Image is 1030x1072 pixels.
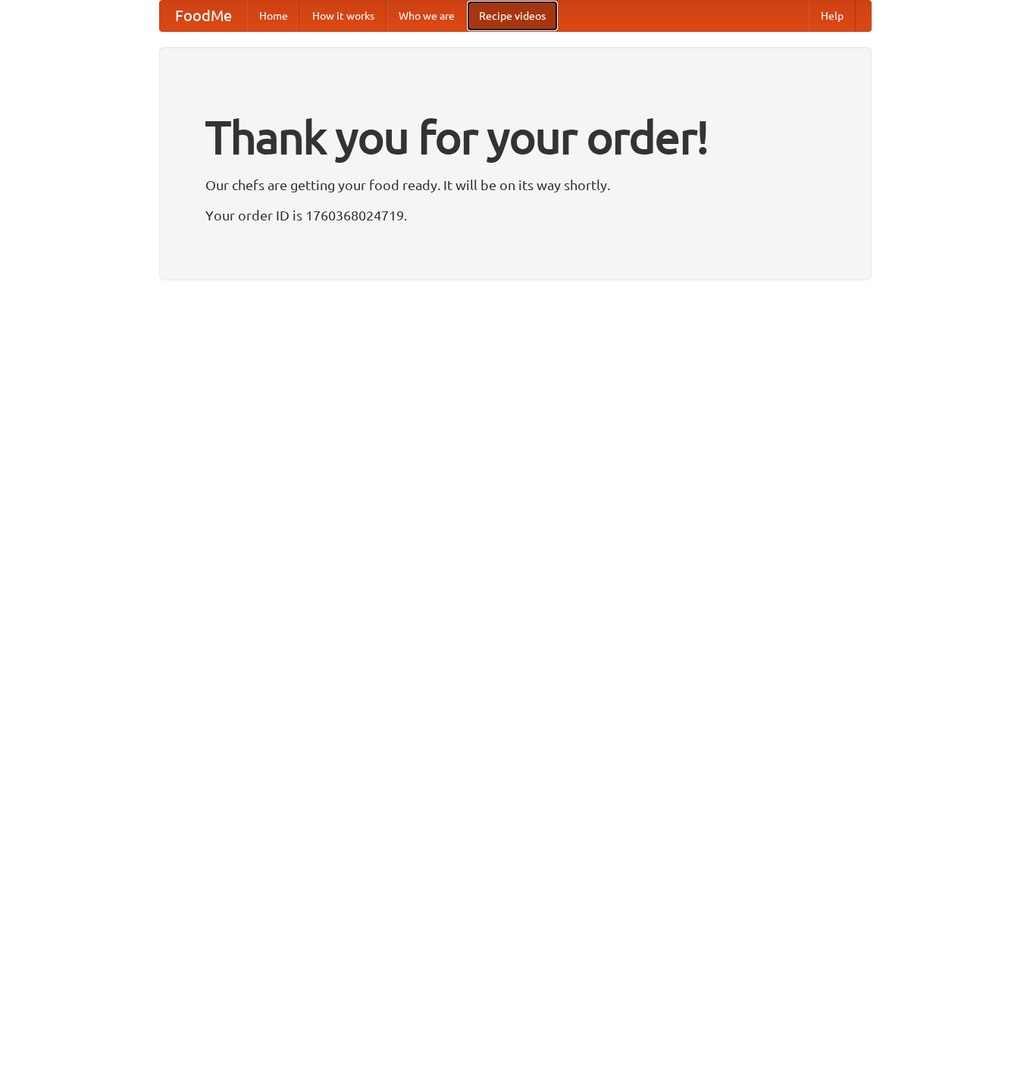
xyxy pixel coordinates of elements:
[205,173,825,196] p: Our chefs are getting your food ready. It will be on its way shortly.
[247,1,300,31] a: Home
[300,1,387,31] a: How it works
[387,1,467,31] a: Who we are
[205,101,825,173] h1: Thank you for your order!
[809,1,856,31] a: Help
[160,1,247,31] a: FoodMe
[467,1,558,31] a: Recipe videos
[205,204,825,227] p: Your order ID is 1760368024719.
